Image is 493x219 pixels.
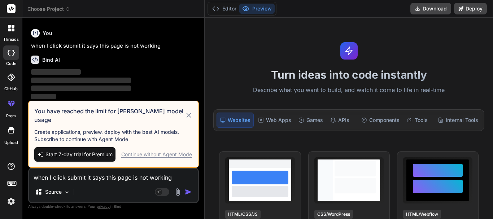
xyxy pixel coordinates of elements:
label: Upload [4,140,18,146]
h6: You [43,30,52,37]
h1: Turn ideas into code instantly [209,68,489,81]
label: threads [3,36,19,43]
div: Websites [217,113,254,128]
span: ‌ [31,94,56,99]
div: Components [358,113,402,128]
span: ‌ [31,86,131,91]
div: Tools [404,113,433,128]
h3: You have reached the limit for [PERSON_NAME] model usage [34,107,185,124]
span: privacy [97,204,110,209]
div: Web Apps [255,113,294,128]
p: Always double-check its answers. Your in Bind [28,203,199,210]
button: Deploy [454,3,487,14]
p: Create applications, preview, deploy with the best AI models. Subscribe to continue with Agent Mode [34,128,193,143]
div: HTML/Webflow [403,210,441,219]
img: settings [5,195,17,207]
span: Choose Project [27,5,70,13]
button: Preview [239,4,275,14]
div: Continue without Agent Mode [121,151,192,158]
div: Games [296,113,326,128]
span: Start 7-day trial for Premium [45,151,113,158]
button: Download [410,3,451,14]
p: when I click submit it says this page is not working [31,42,197,50]
label: code [6,61,16,67]
div: Internal Tools [435,113,481,128]
div: HTML/CSS/JS [225,210,261,219]
label: prem [6,113,16,119]
img: icon [185,188,192,196]
span: ‌ [31,78,131,83]
button: Editor [209,4,239,14]
div: APIs [327,113,357,128]
img: Pick Models [64,189,70,195]
p: Describe what you want to build, and watch it come to life in real-time [209,86,489,95]
p: Source [45,188,62,196]
button: Start 7-day trial for Premium [34,147,115,162]
label: GitHub [4,86,18,92]
img: attachment [174,188,182,196]
div: CSS/WordPress [314,210,353,219]
h6: Bind AI [42,56,60,63]
span: ‌ [31,69,81,75]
